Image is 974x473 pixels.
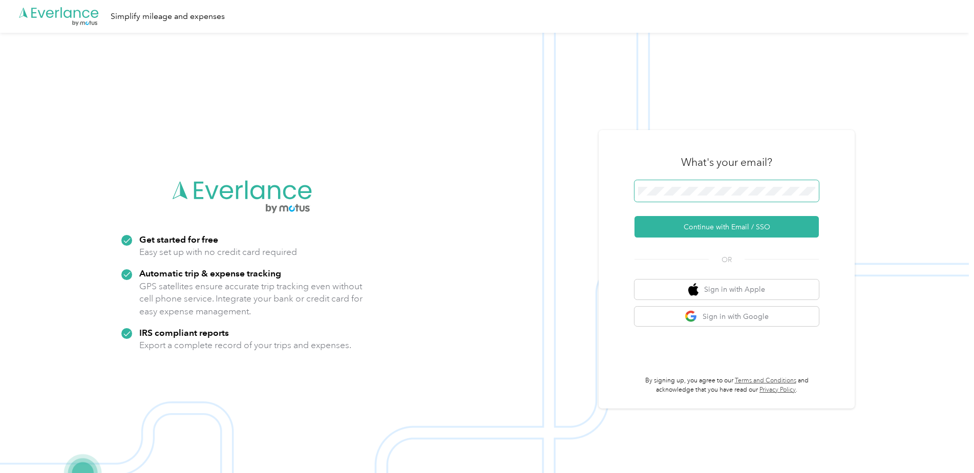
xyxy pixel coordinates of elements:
span: OR [709,254,745,265]
img: apple logo [688,283,698,296]
img: google logo [685,310,697,323]
button: apple logoSign in with Apple [634,279,819,299]
p: GPS satellites ensure accurate trip tracking even without cell phone service. Integrate your bank... [139,280,363,318]
a: Terms and Conditions [735,377,796,384]
p: Easy set up with no credit card required [139,246,297,259]
p: By signing up, you agree to our and acknowledge that you have read our . [634,376,819,394]
h3: What's your email? [681,155,772,169]
strong: Get started for free [139,234,218,245]
strong: IRS compliant reports [139,327,229,338]
button: google logoSign in with Google [634,307,819,327]
a: Privacy Policy [759,386,796,394]
button: Continue with Email / SSO [634,216,819,238]
p: Export a complete record of your trips and expenses. [139,339,351,352]
strong: Automatic trip & expense tracking [139,268,281,278]
div: Simplify mileage and expenses [111,10,225,23]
